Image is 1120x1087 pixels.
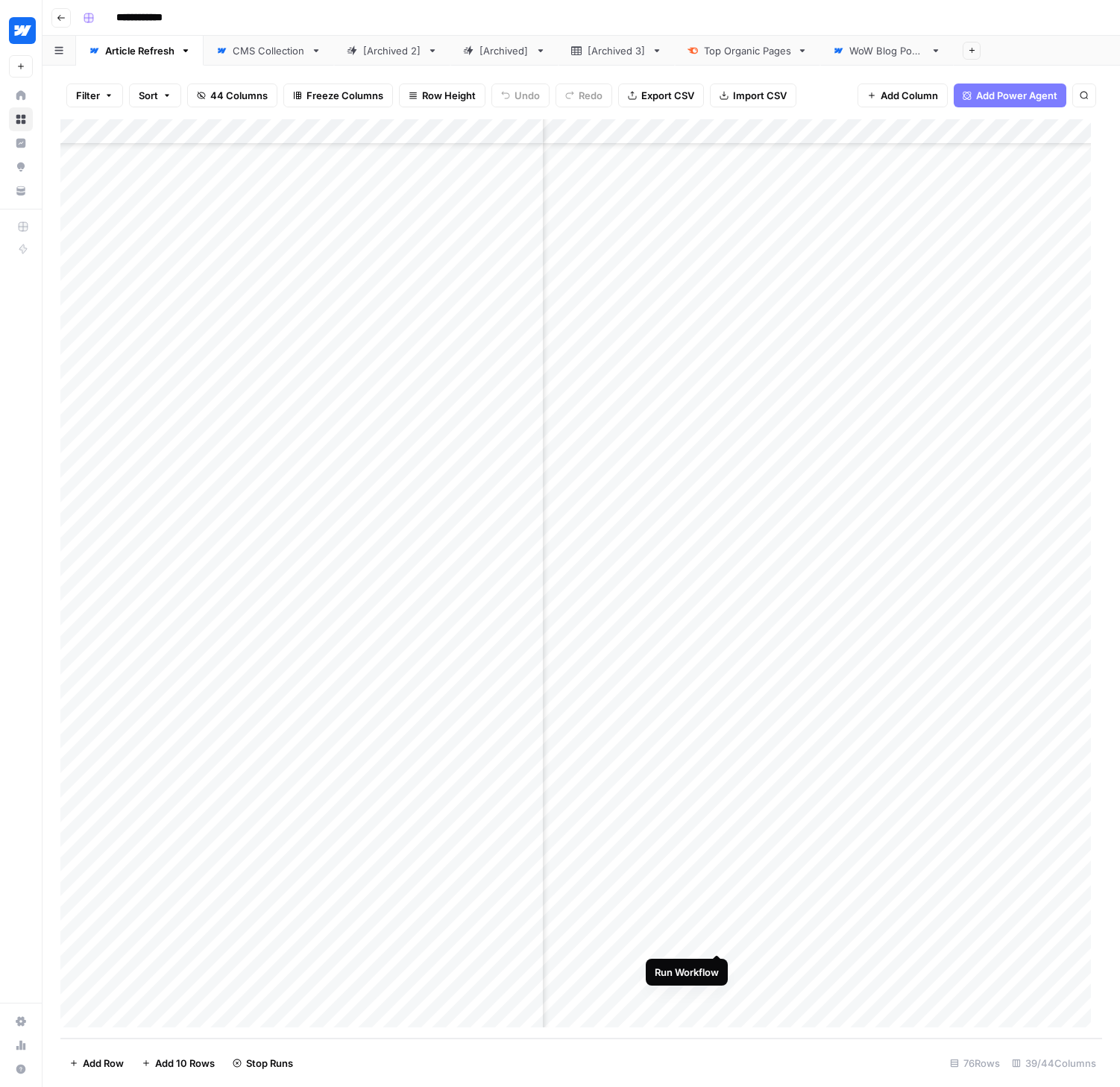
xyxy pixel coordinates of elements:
button: Row Height [399,84,485,107]
button: Import CSV [710,84,796,107]
span: 44 Columns [210,88,268,103]
span: Add Power Agent [976,88,1057,103]
a: CMS Collection [204,36,334,66]
a: Usage [9,1033,33,1057]
a: Insights [9,131,33,155]
div: [Archived 3] [588,43,646,58]
a: Settings [9,1009,33,1033]
button: Add Column [858,84,948,107]
button: Filter [66,84,123,107]
span: Freeze Columns [306,88,383,103]
a: Browse [9,107,33,131]
a: Article Refresh [76,36,204,66]
button: Export CSV [618,84,704,107]
a: Home [9,84,33,107]
button: Stop Runs [224,1051,302,1075]
div: 76 Rows [944,1051,1006,1075]
button: Add 10 Rows [133,1051,224,1075]
span: Sort [139,88,158,103]
a: Top Organic Pages [675,36,820,66]
button: Add Power Agent [954,84,1066,107]
span: Redo [579,88,603,103]
button: Workspace: Webflow [9,12,33,49]
img: Webflow Logo [9,17,36,44]
span: Row Height [422,88,476,103]
span: Filter [76,88,100,103]
button: 44 Columns [187,84,277,107]
span: Stop Runs [246,1056,293,1071]
div: [Archived] [479,43,529,58]
a: [Archived 3] [559,36,675,66]
button: Help + Support [9,1057,33,1081]
div: 39/44 Columns [1006,1051,1102,1075]
a: WoW Blog Posts [820,36,954,66]
div: Article Refresh [105,43,174,58]
div: Top Organic Pages [704,43,791,58]
a: [Archived 2] [334,36,450,66]
a: [Archived] [450,36,559,66]
div: [Archived 2] [363,43,421,58]
button: Undo [491,84,550,107]
div: CMS Collection [233,43,305,58]
span: Export CSV [641,88,694,103]
div: Run Workflow [655,965,719,980]
span: Add 10 Rows [155,1056,215,1071]
span: Add Column [881,88,938,103]
button: Sort [129,84,181,107]
button: Add Row [60,1051,133,1075]
span: Add Row [83,1056,124,1071]
span: Undo [515,88,540,103]
div: WoW Blog Posts [849,43,925,58]
button: Freeze Columns [283,84,393,107]
span: Import CSV [733,88,787,103]
a: Your Data [9,179,33,203]
button: Redo [556,84,612,107]
a: Opportunities [9,155,33,179]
